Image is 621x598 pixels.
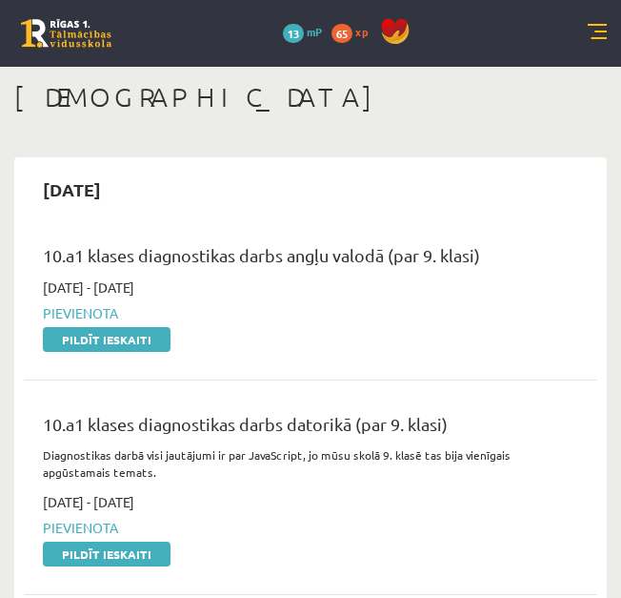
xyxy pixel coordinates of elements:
[43,303,550,323] span: Pievienota
[331,24,377,39] a: 65 xp
[307,24,322,39] span: mP
[21,19,111,48] a: Rīgas 1. Tālmācības vidusskola
[283,24,304,43] span: 13
[43,278,134,298] span: [DATE] - [DATE]
[43,518,550,538] span: Pievienota
[43,492,134,512] span: [DATE] - [DATE]
[43,242,550,278] div: 10.a1 klases diagnostikas darbs angļu valodā (par 9. klasi)
[43,327,170,352] a: Pildīt ieskaiti
[43,542,170,567] a: Pildīt ieskaiti
[355,24,368,39] span: xp
[24,167,120,212] h2: [DATE]
[14,81,607,113] h1: [DEMOGRAPHIC_DATA]
[43,446,550,481] p: Diagnostikas darbā visi jautājumi ir par JavaScript, jo mūsu skolā 9. klasē tas bija vienīgais ap...
[331,24,352,43] span: 65
[43,411,550,446] div: 10.a1 klases diagnostikas darbs datorikā (par 9. klasi)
